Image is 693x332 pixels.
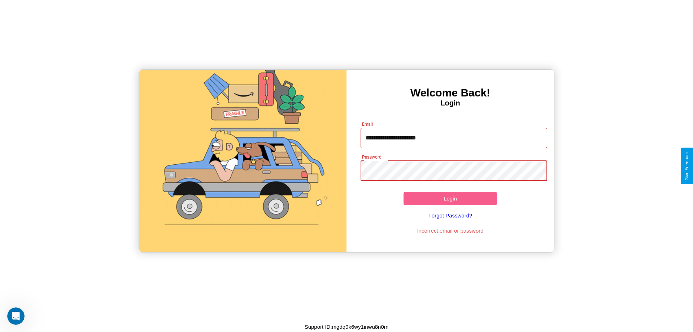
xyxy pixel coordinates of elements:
img: gif [139,70,346,252]
div: Give Feedback [684,151,689,181]
iframe: Intercom live chat [7,307,25,325]
p: Support ID: mgdq9k6wy1inwu8n0m [305,322,389,332]
p: Incorrect email or password [357,226,544,236]
label: Password [362,154,381,160]
button: Login [404,192,497,205]
h4: Login [346,99,554,107]
a: Forgot Password? [357,205,544,226]
h3: Welcome Back! [346,87,554,99]
label: Email [362,121,373,127]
